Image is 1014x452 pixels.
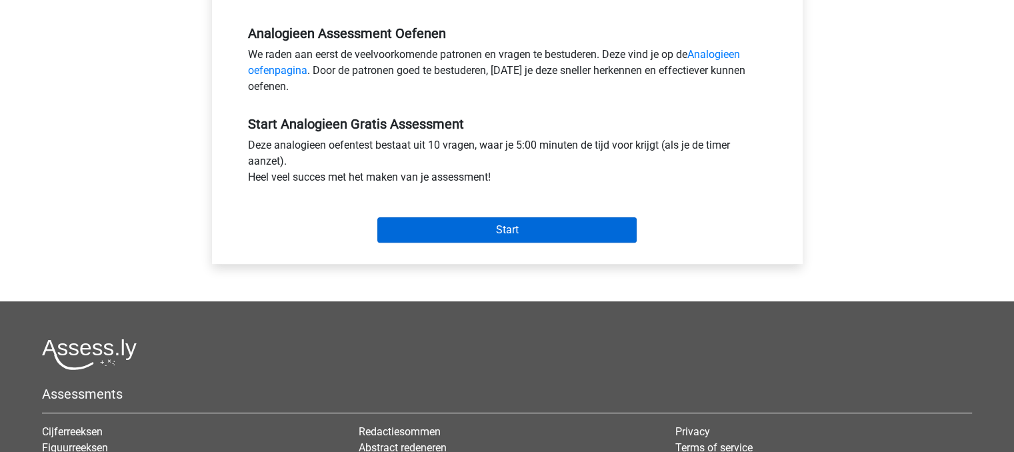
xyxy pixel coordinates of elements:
a: Cijferreeksen [42,425,103,438]
h5: Analogieen Assessment Oefenen [248,25,767,41]
h5: Assessments [42,386,972,402]
a: Redactiesommen [359,425,441,438]
img: Assessly logo [42,339,137,370]
input: Start [377,217,637,243]
div: We raden aan eerst de veelvoorkomende patronen en vragen te bestuderen. Deze vind je op de . Door... [238,47,777,100]
div: Deze analogieen oefentest bestaat uit 10 vragen, waar je 5:00 minuten de tijd voor krijgt (als je... [238,137,777,191]
a: Privacy [675,425,710,438]
h5: Start Analogieen Gratis Assessment [248,116,767,132]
